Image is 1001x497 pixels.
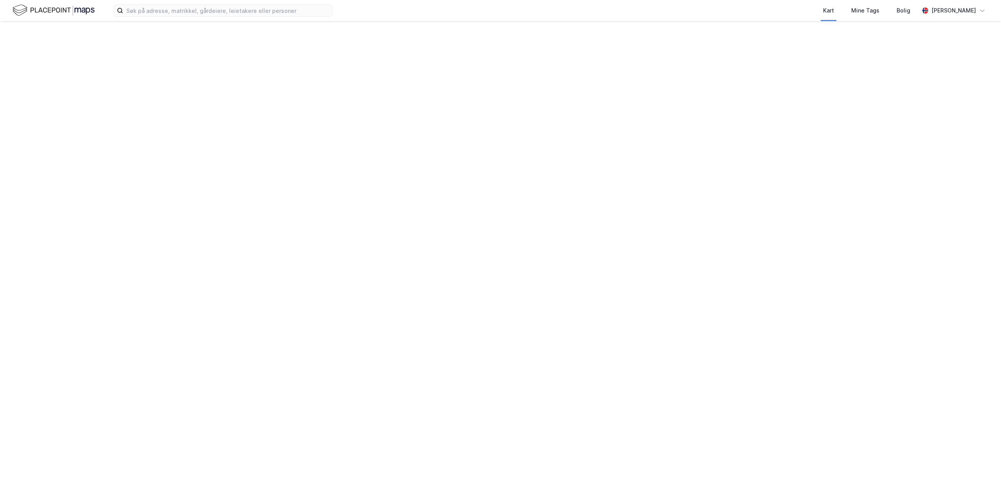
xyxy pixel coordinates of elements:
[931,6,976,15] div: [PERSON_NAME]
[823,6,834,15] div: Kart
[13,4,95,17] img: logo.f888ab2527a4732fd821a326f86c7f29.svg
[851,6,879,15] div: Mine Tags
[123,5,332,16] input: Søk på adresse, matrikkel, gårdeiere, leietakere eller personer
[897,6,910,15] div: Bolig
